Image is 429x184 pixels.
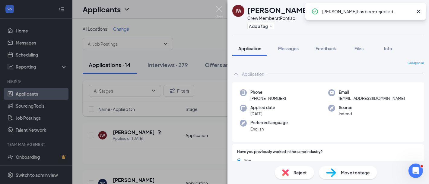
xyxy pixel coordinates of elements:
span: Applied date [250,105,275,111]
span: [EMAIL_ADDRESS][DOMAIN_NAME] [339,95,405,101]
span: Source [339,105,352,111]
h1: [PERSON_NAME] [247,5,310,15]
span: Preferred language [250,120,288,126]
span: Yes [244,157,251,164]
span: Collapse all [408,61,424,66]
span: [PHONE_NUMBER] [250,95,286,101]
div: Crew Member at Pontiac [247,15,310,21]
span: English [250,126,288,132]
iframe: Intercom live chat [408,164,423,178]
span: Move to stage [341,169,370,176]
svg: Plus [269,24,273,28]
div: [PERSON_NAME] has been rejected. [322,8,413,15]
span: Phone [250,89,286,95]
span: [DATE] [250,111,275,117]
span: Messages [278,46,299,51]
span: Email [339,89,405,95]
button: PlusAdd a tag [247,23,274,29]
span: Feedback [316,46,336,51]
span: Application [238,46,261,51]
svg: ChevronUp [232,70,240,78]
span: Files [354,46,364,51]
span: Indeed [339,111,352,117]
span: Have you previously worked in the same industry? [237,149,323,155]
div: Application [242,71,264,77]
div: JW [236,8,241,14]
svg: CheckmarkCircle [311,8,319,15]
span: Info [384,46,392,51]
svg: Cross [415,8,422,15]
span: Reject [294,169,307,176]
